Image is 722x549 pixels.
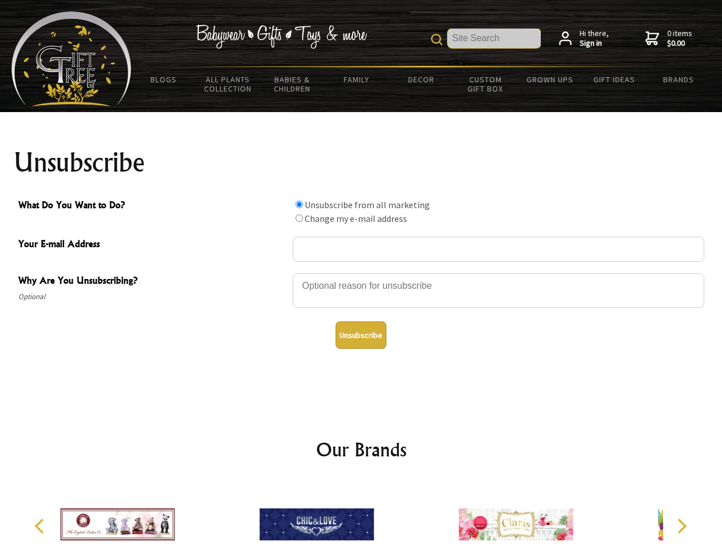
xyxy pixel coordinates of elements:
input: Your E-mail Address [293,237,704,262]
strong: Sign in [580,38,609,49]
input: Site Search [448,29,541,48]
img: Babywear - Gifts - Toys & more [196,25,367,49]
span: Your E-mail Address [18,237,287,253]
strong: $0.00 [667,38,692,49]
a: Decor [389,67,453,91]
button: Previous [29,514,54,539]
a: Babies & Children [260,67,325,101]
img: product search [431,34,442,45]
a: All Plants Collection [196,67,261,101]
label: Change my e-mail address [305,213,407,224]
input: What Do You Want to Do? [296,214,303,222]
a: Custom Gift Box [453,67,518,101]
span: Hi there, [580,29,609,49]
a: Gift Ideas [582,67,647,91]
textarea: Why Are You Unsubscribing? [293,273,704,308]
a: Brands [647,67,711,91]
h1: Unsubscribe [14,149,709,176]
a: Family [325,67,389,91]
label: Unsubscribe from all marketing [305,199,430,210]
span: Why Are You Unsubscribing? [18,273,287,290]
span: 0 items [667,28,692,49]
input: What Do You Want to Do? [296,201,303,208]
a: Hi there,Sign in [559,29,609,49]
button: Next [669,514,694,539]
a: 0 items$0.00 [645,29,692,49]
span: Optional [18,290,287,304]
a: Grown Ups [517,67,582,91]
span: What Do You Want to Do? [18,198,287,214]
h2: Our Brands [23,436,700,463]
button: Unsubscribe [336,321,386,349]
a: BLOGS [131,67,196,91]
img: Babyware - Gifts - Toys and more... [11,11,131,106]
